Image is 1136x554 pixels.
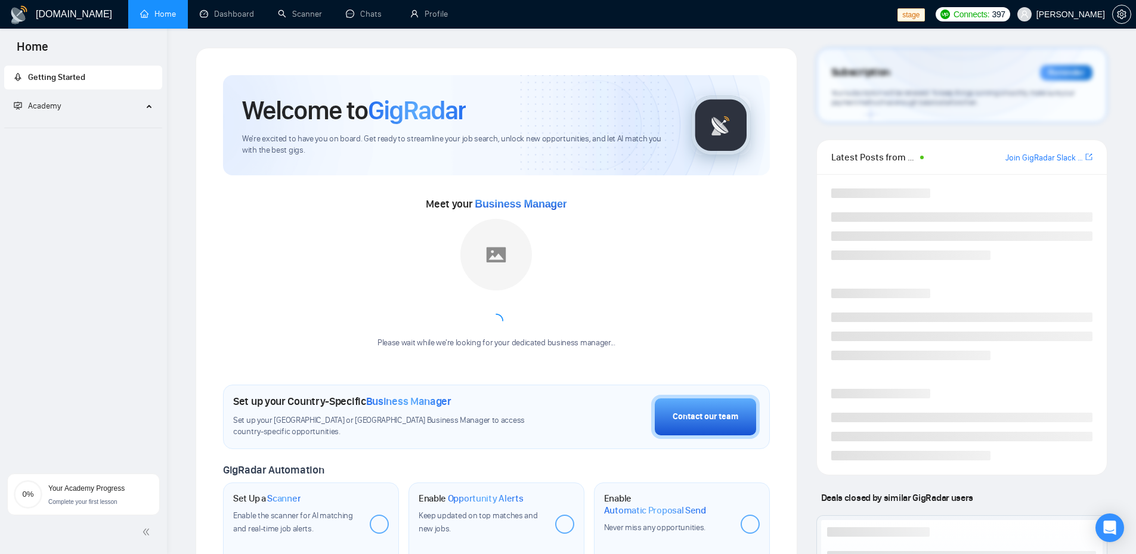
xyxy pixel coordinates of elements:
li: Getting Started [4,66,162,89]
span: Never miss any opportunities. [604,522,705,533]
span: export [1085,152,1092,162]
h1: Enable [419,493,524,505]
span: Keep updated on top matches and new jobs. [419,510,538,534]
span: Subscription [831,63,890,83]
span: setting [1113,10,1131,19]
a: Join GigRadar Slack Community [1005,151,1083,165]
span: rocket [14,73,22,81]
a: searchScanner [278,9,322,19]
div: Please wait while we're looking for your dedicated business manager... [370,338,623,349]
a: export [1085,151,1092,163]
span: Academy [28,101,61,111]
span: Connects: [954,8,989,21]
span: Scanner [267,493,301,505]
span: GigRadar [368,94,466,126]
li: Academy Homepage [4,123,162,131]
span: Academy [14,101,61,111]
span: Business Manager [475,198,567,210]
a: setting [1112,10,1131,19]
a: dashboardDashboard [200,9,254,19]
div: Reminder [1040,65,1092,81]
span: GigRadar Automation [223,463,324,476]
span: Your subscription will be renewed. To keep things running smoothly, make sure your payment method... [831,88,1075,107]
div: Contact our team [673,410,738,423]
h1: Set up your Country-Specific [233,395,451,408]
span: Opportunity Alerts [448,493,524,505]
span: Meet your [426,197,567,211]
span: We're excited to have you on board. Get ready to streamline your job search, unlock new opportuni... [242,134,672,156]
h1: Enable [604,493,731,516]
span: fund-projection-screen [14,101,22,110]
span: loading [487,312,506,331]
img: logo [10,5,29,24]
img: gigradar-logo.png [691,95,751,155]
img: placeholder.png [460,219,532,290]
span: Latest Posts from the GigRadar Community [831,150,917,165]
button: Contact our team [651,395,760,439]
span: Deals closed by similar GigRadar users [816,487,978,508]
span: user [1020,10,1029,18]
button: setting [1112,5,1131,24]
span: Complete your first lesson [48,499,117,505]
span: Business Manager [366,395,451,408]
span: Home [7,38,58,63]
h1: Welcome to [242,94,466,126]
span: Enable the scanner for AI matching and real-time job alerts. [233,510,353,534]
span: Your Academy Progress [48,484,125,493]
a: homeHome [140,9,176,19]
span: stage [897,8,924,21]
img: upwork-logo.png [940,10,950,19]
div: Open Intercom Messenger [1095,513,1124,542]
span: 0% [14,490,42,498]
a: userProfile [410,9,448,19]
h1: Set Up a [233,493,301,505]
span: Set up your [GEOGRAPHIC_DATA] or [GEOGRAPHIC_DATA] Business Manager to access country-specific op... [233,415,549,438]
span: Getting Started [28,72,85,82]
span: 397 [992,8,1005,21]
span: Automatic Proposal Send [604,505,706,516]
span: double-left [142,526,154,538]
a: messageChats [346,9,386,19]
